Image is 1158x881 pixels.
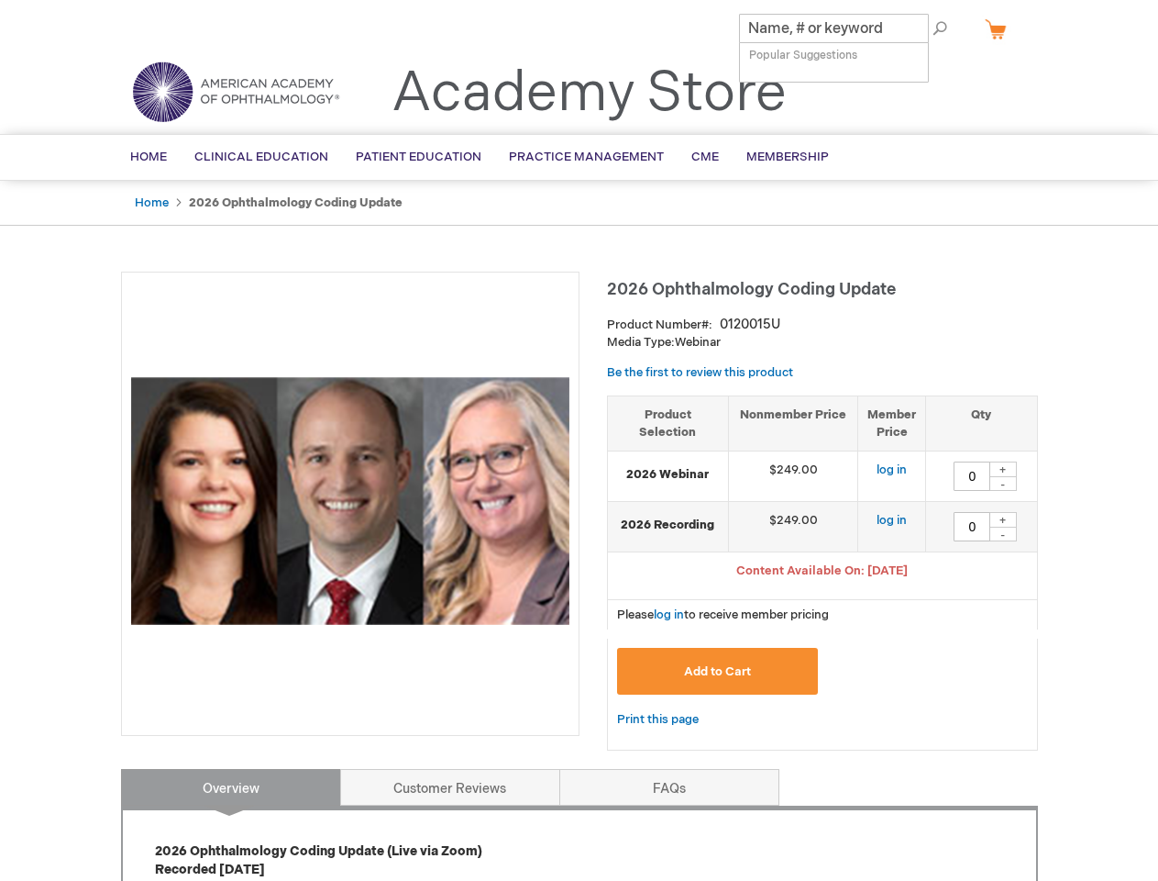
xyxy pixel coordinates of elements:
span: Content Available On: [DATE] [736,563,908,578]
span: Search [886,9,955,46]
span: Patient Education [356,150,481,164]
strong: Media Type: [607,335,675,350]
a: Overview [121,769,341,806]
strong: 2026 Webinar [617,466,720,484]
span: Clinical Education [194,150,328,164]
span: Home [130,150,167,164]
strong: Product Number [607,318,712,332]
span: Membership [746,150,829,164]
div: + [989,462,1017,477]
div: - [989,527,1017,541]
span: Add to Cart [684,664,751,679]
a: Customer Reviews [340,769,560,806]
div: 0120015U [720,316,780,334]
span: Please to receive member pricing [617,608,829,622]
a: Academy Store [392,61,787,127]
th: Qty [926,396,1037,451]
a: log in [877,463,907,477]
strong: 2026 Recording [617,517,720,534]
a: FAQs [559,769,779,806]
img: 2026 Ophthalmology Coding Update [131,282,569,720]
td: $249.00 [729,502,858,552]
span: CME [691,150,719,164]
td: $249.00 [729,452,858,502]
button: Add to Cart [617,648,819,695]
a: Home [135,195,169,210]
a: Print this page [617,708,699,731]
div: + [989,512,1017,528]
th: Member Price [858,396,926,451]
span: Popular Suggestions [749,49,857,62]
input: Qty [954,512,990,541]
a: log in [654,608,684,622]
span: Practice Management [509,150,664,164]
th: Product Selection [608,396,729,451]
strong: 2026 Ophthalmology Coding Update [189,195,403,210]
input: Qty [954,462,990,491]
th: Nonmember Price [729,396,858,451]
a: log in [877,513,907,528]
a: Be the first to review this product [607,365,793,380]
input: Name, # or keyword [739,14,929,43]
span: 2026 Ophthalmology Coding Update [607,280,896,299]
div: - [989,476,1017,491]
p: Webinar [607,334,1038,351]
